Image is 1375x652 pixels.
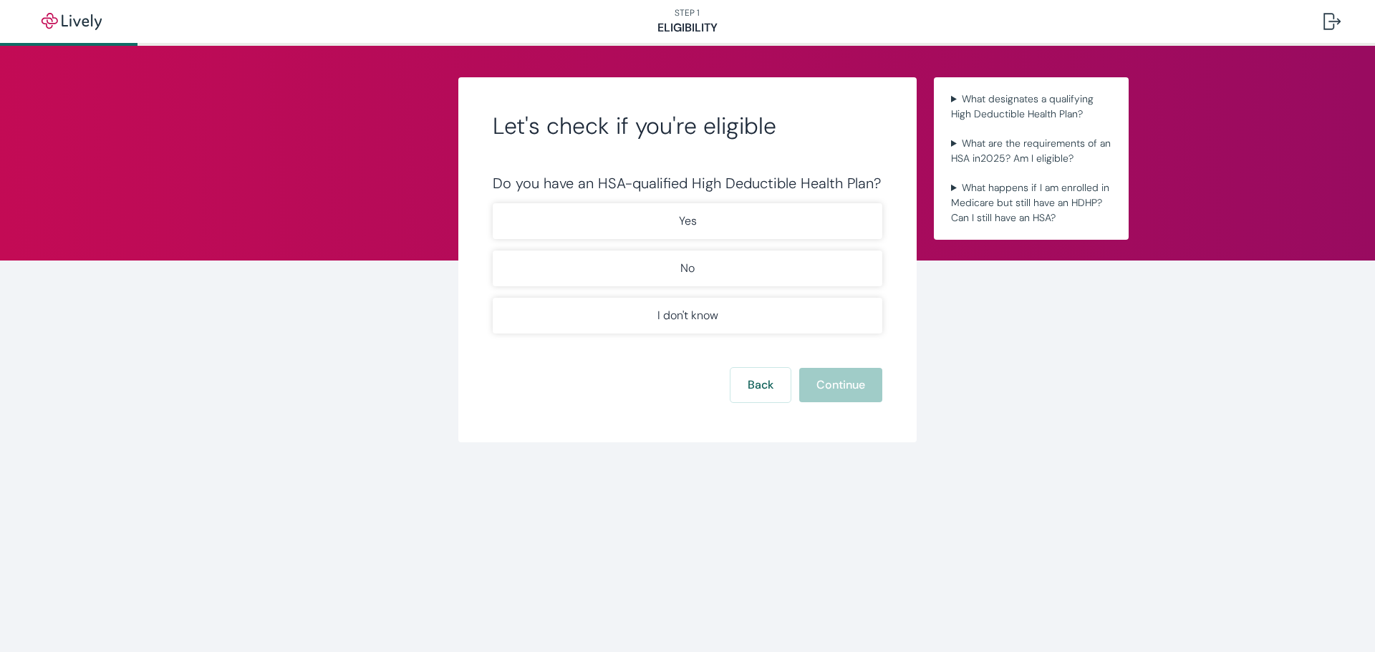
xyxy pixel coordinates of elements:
summary: What happens if I am enrolled in Medicare but still have an HDHP? Can I still have an HSA? [945,177,1117,228]
button: Back [730,368,791,402]
h2: Let's check if you're eligible [493,112,882,140]
button: Log out [1312,4,1352,39]
p: I don't know [657,307,718,324]
button: Yes [493,203,882,239]
div: Do you have an HSA-qualified High Deductible Health Plan? [493,175,882,192]
p: Yes [679,213,697,230]
summary: What designates a qualifying High Deductible Health Plan? [945,89,1117,125]
img: Lively [32,13,112,30]
button: I don't know [493,298,882,334]
summary: What are the requirements of an HSA in2025? Am I eligible? [945,133,1117,169]
button: No [493,250,882,286]
p: No [680,260,695,277]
